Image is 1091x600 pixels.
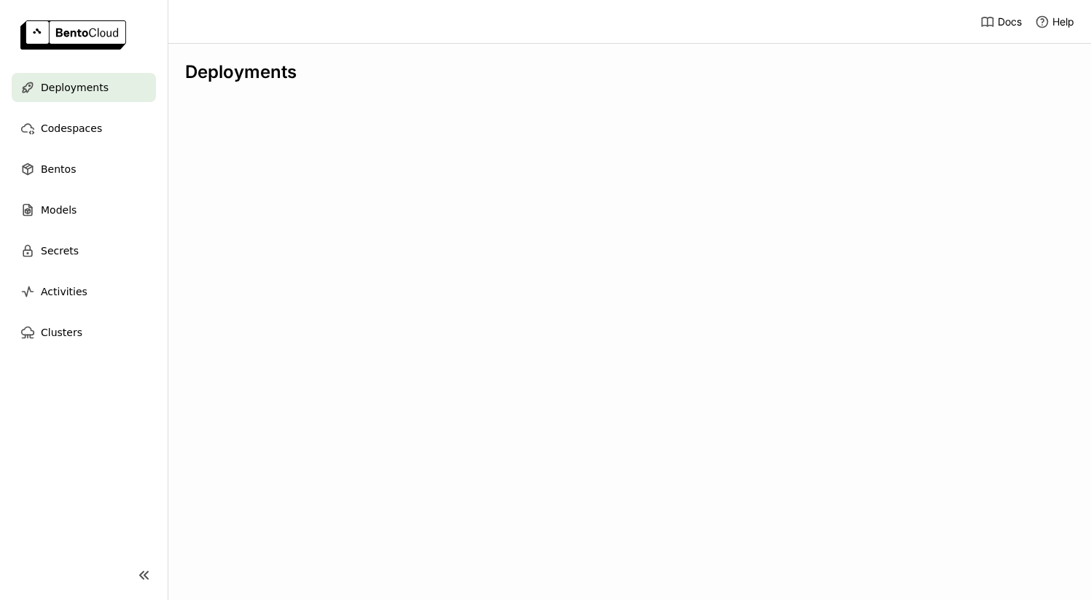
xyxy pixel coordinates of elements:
[12,318,156,347] a: Clusters
[41,201,77,219] span: Models
[12,277,156,306] a: Activities
[20,20,126,50] img: logo
[41,242,79,260] span: Secrets
[185,61,1074,83] div: Deployments
[980,15,1022,29] a: Docs
[41,160,76,178] span: Bentos
[41,120,102,137] span: Codespaces
[41,324,82,341] span: Clusters
[41,79,109,96] span: Deployments
[998,15,1022,28] span: Docs
[12,236,156,265] a: Secrets
[1052,15,1074,28] span: Help
[12,155,156,184] a: Bentos
[41,283,87,300] span: Activities
[12,195,156,225] a: Models
[1035,15,1074,29] div: Help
